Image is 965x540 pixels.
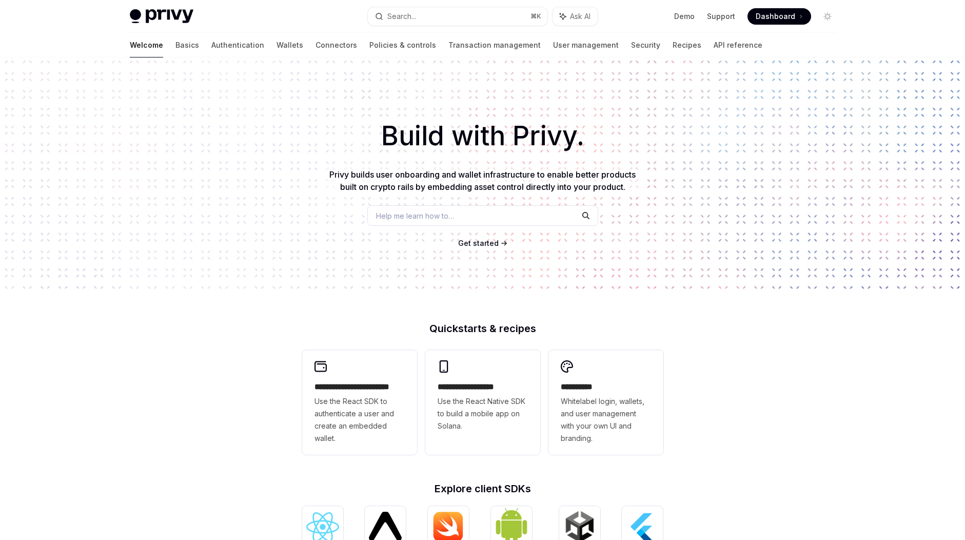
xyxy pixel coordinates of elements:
[316,33,357,57] a: Connectors
[175,33,199,57] a: Basics
[438,395,528,432] span: Use the React Native SDK to build a mobile app on Solana.
[553,33,619,57] a: User management
[819,8,836,25] button: Toggle dark mode
[458,239,499,247] span: Get started
[130,9,193,24] img: light logo
[425,350,540,455] a: **** **** **** ***Use the React Native SDK to build a mobile app on Solana.
[130,33,163,57] a: Welcome
[631,33,660,57] a: Security
[674,11,695,22] a: Demo
[211,33,264,57] a: Authentication
[448,33,541,57] a: Transaction management
[747,8,811,25] a: Dashboard
[458,238,499,248] a: Get started
[561,395,651,445] span: Whitelabel login, wallets, and user management with your own UI and branding.
[277,33,303,57] a: Wallets
[314,395,405,445] span: Use the React SDK to authenticate a user and create an embedded wallet.
[530,12,541,21] span: ⌘ K
[707,11,735,22] a: Support
[302,484,663,494] h2: Explore client SDKs
[387,10,416,23] div: Search...
[302,323,663,334] h2: Quickstarts & recipes
[673,33,701,57] a: Recipes
[16,116,949,156] h1: Build with Privy.
[756,11,795,22] span: Dashboard
[368,7,547,26] button: Search...⌘K
[570,11,590,22] span: Ask AI
[553,7,598,26] button: Ask AI
[548,350,663,455] a: **** *****Whitelabel login, wallets, and user management with your own UI and branding.
[376,210,454,221] span: Help me learn how to…
[369,33,436,57] a: Policies & controls
[329,169,636,192] span: Privy builds user onboarding and wallet infrastructure to enable better products built on crypto ...
[714,33,762,57] a: API reference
